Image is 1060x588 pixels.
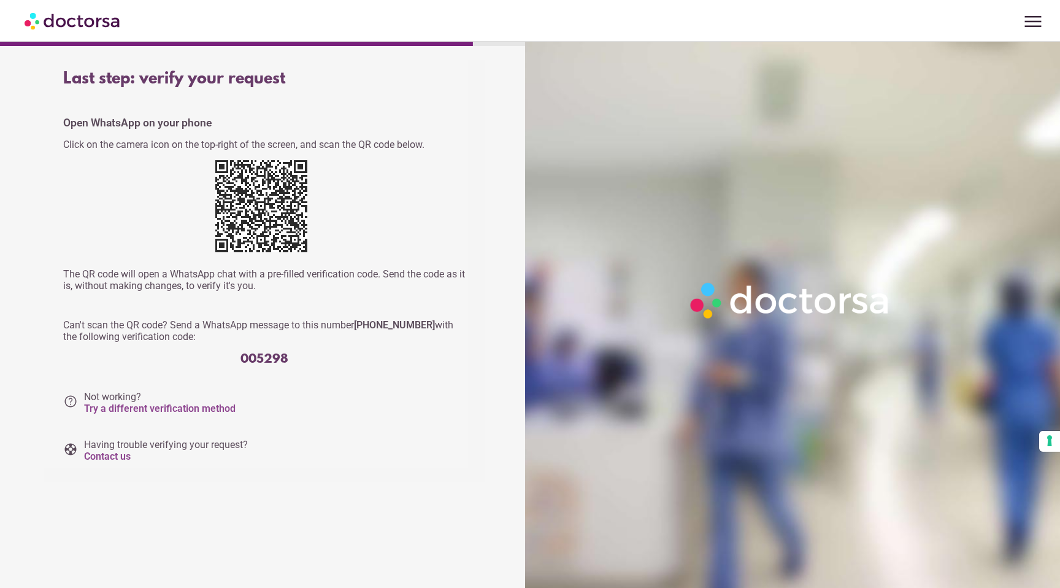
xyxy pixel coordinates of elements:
span: Not working? [84,391,236,414]
div: Last step: verify your request [63,70,466,88]
span: menu [1021,10,1045,33]
button: Your consent preferences for tracking technologies [1039,431,1060,452]
div: https://wa.me/+12673231263?text=My+request+verification+code+is+005298 [215,160,313,258]
div: 005298 [63,352,466,366]
img: Doctorsa.com [25,7,121,34]
img: qI147gAAAAZJREFUAwB9oRpC33L+HwAAAABJRU5ErkJggg== [215,160,307,252]
a: Try a different verification method [84,403,236,414]
a: Contact us [84,451,131,462]
span: Having trouble verifying your request? [84,439,248,462]
i: support [63,442,78,457]
p: Can't scan the QR code? Send a WhatsApp message to this number with the following verification code: [63,319,466,342]
p: Click on the camera icon on the top-right of the screen, and scan the QR code below. [63,139,466,150]
i: help [63,394,78,409]
p: The QR code will open a WhatsApp chat with a pre-filled verification code. Send the code as it is... [63,268,466,292]
strong: Open WhatsApp on your phone [63,117,212,129]
img: Logo-Doctorsa-trans-White-partial-flat.png [685,277,897,324]
strong: [PHONE_NUMBER] [354,319,435,331]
